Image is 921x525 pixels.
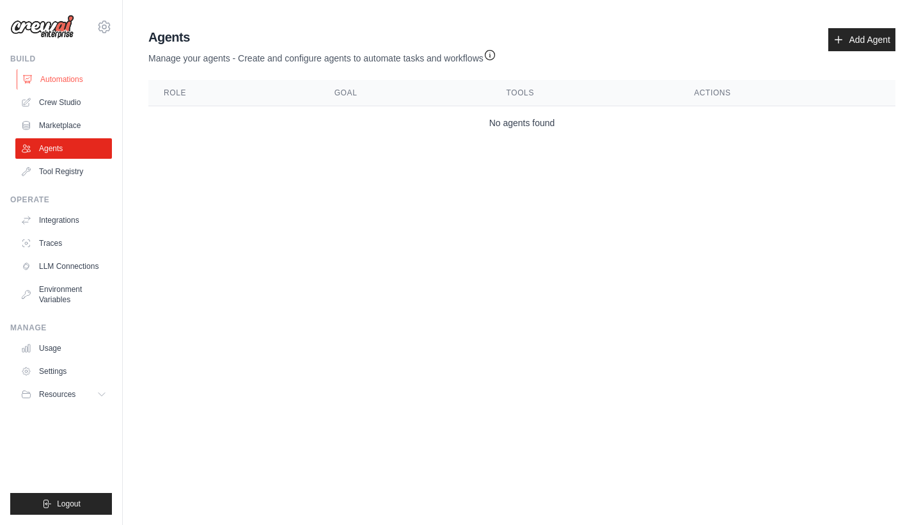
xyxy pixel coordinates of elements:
th: Tools [491,80,679,106]
a: Add Agent [828,28,895,51]
a: Crew Studio [15,92,112,113]
button: Resources [15,384,112,405]
th: Role [148,80,319,106]
a: Settings [15,361,112,382]
a: Usage [15,338,112,359]
a: Traces [15,233,112,254]
span: Resources [39,389,75,400]
button: Logout [10,493,112,515]
a: LLM Connections [15,256,112,277]
h2: Agents [148,28,496,46]
th: Actions [679,80,895,106]
div: Operate [10,195,112,205]
a: Agents [15,138,112,159]
div: Manage [10,323,112,333]
a: Integrations [15,210,112,230]
td: No agents found [148,106,895,140]
a: Marketplace [15,115,112,136]
p: Manage your agents - Create and configure agents to automate tasks and workflows [148,46,496,65]
a: Tool Registry [15,161,112,182]
th: Goal [319,80,491,106]
span: Logout [57,499,81,509]
img: Logo [10,15,74,39]
div: Build [10,54,112,64]
a: Automations [17,69,113,90]
a: Environment Variables [15,279,112,310]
